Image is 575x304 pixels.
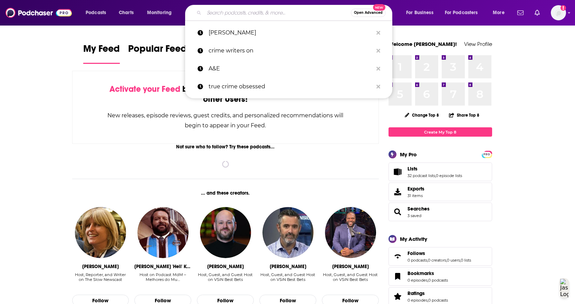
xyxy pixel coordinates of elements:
[408,173,435,178] a: 32 podcast lists
[446,258,447,263] span: ,
[408,250,425,256] span: Follows
[119,8,134,18] span: Charts
[389,41,457,47] a: Welcome [PERSON_NAME]!
[427,258,428,263] span: ,
[400,151,417,158] div: My Pro
[391,252,405,261] a: Follows
[488,7,513,18] button: open menu
[75,207,126,258] img: Rachel Johnson
[449,108,480,122] button: Share Top 8
[428,278,448,283] a: 0 podcasts
[134,272,191,282] div: Host on Podcast MdM – Melhores do Mu…
[207,264,244,269] div: Wes Reynolds
[83,43,120,59] span: My Feed
[389,163,492,181] span: Lists
[408,166,418,172] span: Lists
[197,272,254,287] div: Host, Guest, and Guest Host on VSiN Best Bets
[447,258,460,263] a: 0 users
[137,207,189,258] img: Ivo 'Hell' Kleber
[6,6,72,19] img: Podchaser - Follow, Share and Rate Podcasts
[134,272,191,287] div: Host on Podcast MdM – Melhores do Mu…
[185,42,392,60] a: crime writers on
[389,267,492,286] span: Bookmarks
[197,272,254,282] div: Host, Guest, and Guest Host on VSiN Best Bets
[351,9,386,17] button: Open AdvancedNew
[107,110,344,130] div: New releases, episode reviews, guest credits, and personalized recommendations will begin to appe...
[436,173,462,178] a: 0 episode lists
[322,272,379,282] div: Host, Guest, and Guest Host on VSiN Best Bets
[270,264,306,269] div: Dave Ross
[428,258,446,263] a: 0 creators
[142,7,181,18] button: open menu
[461,258,471,263] a: 0 lists
[389,203,492,221] span: Searches
[408,278,428,283] a: 0 episodes
[147,8,172,18] span: Monitoring
[408,193,424,198] span: 31 items
[72,272,129,282] div: Host, Reporter, and Writer on The Slow Newscast
[128,43,187,59] span: Popular Feed
[551,5,566,20] img: User Profile
[128,43,187,64] a: Popular Feed
[134,264,191,269] div: Ivo 'Hell' Kleber
[391,292,405,301] a: Ratings
[72,190,379,196] div: ... and these creators.
[400,236,427,242] div: My Activity
[81,7,115,18] button: open menu
[464,41,492,47] a: View Profile
[389,127,492,137] a: Create My Top 8
[408,250,471,256] a: Follows
[408,166,462,172] a: Lists
[389,247,492,266] span: Follows
[259,272,316,282] div: Host, Guest, and Guest Host on VSiN Best Bets
[72,272,129,287] div: Host, Reporter, and Writer on The Slow Newscast
[406,8,433,18] span: For Business
[83,43,120,64] a: My Feed
[209,60,373,78] p: A&E
[401,111,443,119] button: Change Top 8
[391,207,405,217] a: Searches
[408,290,448,296] a: Ratings
[109,84,180,94] span: Activate your Feed
[493,8,505,18] span: More
[435,173,436,178] span: ,
[86,8,106,18] span: Podcasts
[204,7,351,18] input: Search podcasts, credits, & more...
[209,42,373,60] p: crime writers on
[192,5,399,21] div: Search podcasts, credits, & more...
[408,206,430,212] a: Searches
[408,290,425,296] span: Ratings
[114,7,138,18] a: Charts
[408,186,424,192] span: Exports
[185,24,392,42] a: [PERSON_NAME]
[209,78,373,96] p: true crime obsessed
[428,298,448,303] a: 0 podcasts
[262,207,314,258] img: Dave Ross
[460,258,461,263] span: ,
[445,8,478,18] span: For Podcasters
[401,7,442,18] button: open menu
[408,270,434,276] span: Bookmarks
[322,272,379,287] div: Host, Guest, and Guest Host on VSiN Best Bets
[82,264,119,269] div: Rachel Johnson
[408,258,427,263] a: 0 podcasts
[408,298,428,303] a: 0 episodes
[209,24,373,42] p: mel robbins
[408,213,421,218] a: 3 saved
[551,5,566,20] span: Logged in as RebRoz5
[325,207,376,258] img: Femi Abebefe
[200,207,251,258] img: Wes Reynolds
[483,151,491,157] a: PRO
[532,7,543,19] a: Show notifications dropdown
[408,270,448,276] a: Bookmarks
[72,144,379,150] div: Not sure who to follow? Try these podcasts...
